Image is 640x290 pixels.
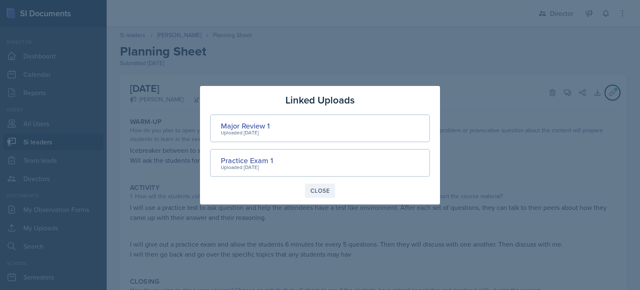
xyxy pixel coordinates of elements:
[221,120,270,131] div: Major Review 1
[305,184,335,198] button: Close
[221,164,273,171] div: Uploaded [DATE]
[221,129,270,136] div: Uploaded [DATE]
[285,93,355,108] h3: Linked Uploads
[221,155,273,166] div: Practice Exam 1
[310,187,330,194] div: Close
